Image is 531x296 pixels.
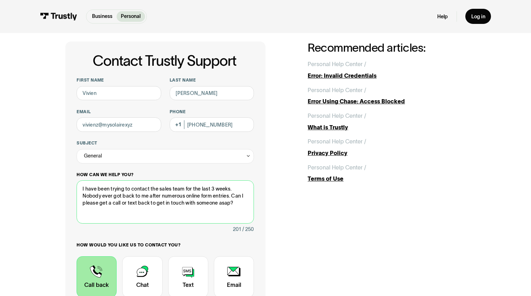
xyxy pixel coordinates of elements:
[121,13,140,20] p: Personal
[77,86,161,101] input: Alex
[308,41,466,54] h2: Recommended articles:
[84,152,102,160] div: General
[92,13,112,20] p: Business
[308,137,366,146] div: Personal Help Center /
[40,13,77,20] img: Trustly Logo
[117,11,145,22] a: Personal
[75,53,254,69] h1: Contact Trustly Support
[308,111,466,131] a: Personal Help Center /What is Trustly
[308,137,466,157] a: Personal Help Center /Privacy Policy
[77,149,254,163] div: General
[308,60,466,80] a: Personal Help Center /Error: Invalid Credentials
[77,109,161,115] label: Email
[308,123,466,131] div: What is Trustly
[308,111,366,120] div: Personal Help Center /
[233,225,241,233] div: 201
[308,60,366,68] div: Personal Help Center /
[437,13,448,20] a: Help
[77,77,161,83] label: First name
[170,117,254,132] input: (555) 555-5555
[170,86,254,101] input: Howard
[308,71,466,80] div: Error: Invalid Credentials
[308,86,466,106] a: Personal Help Center /Error Using Chase: Access Blocked
[77,172,254,178] label: How can we help you?
[308,174,466,183] div: Terms of Use
[170,77,254,83] label: Last name
[242,225,254,233] div: / 250
[308,86,366,94] div: Personal Help Center /
[77,242,254,248] label: How would you like us to contact you?
[77,117,161,132] input: alex@mail.com
[308,163,366,172] div: Personal Help Center /
[465,9,491,24] a: Log in
[471,13,485,20] div: Log in
[88,11,117,22] a: Business
[308,163,466,183] a: Personal Help Center /Terms of Use
[170,109,254,115] label: Phone
[77,140,254,146] label: Subject
[308,149,466,157] div: Privacy Policy
[308,97,466,105] div: Error Using Chase: Access Blocked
